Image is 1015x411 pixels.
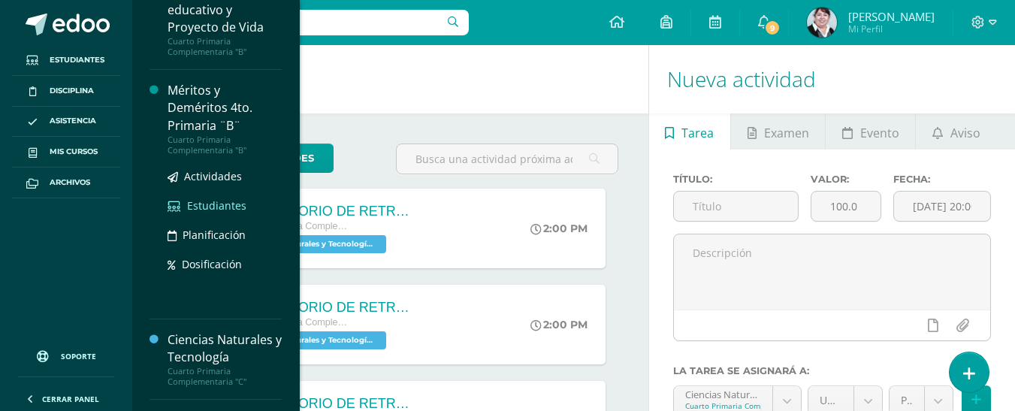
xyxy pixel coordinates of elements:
div: Cuarto Primaria Complementaria "C" [168,366,282,387]
label: La tarea se asignará a: [673,365,991,376]
span: Estudiantes [50,54,104,66]
a: Disciplina [12,76,120,107]
span: Mi Perfil [848,23,935,35]
img: 0546215f4739b1a40d9653edd969ea5b.png [807,8,837,38]
a: Evento [826,113,915,150]
a: Examen [731,113,825,150]
div: Méritos y Deméritos 4to. Primaria ¨B¨ [168,82,282,134]
a: Planificación [168,226,282,243]
span: Examen [764,115,809,151]
div: Cuarto Primaria Complementaria "B" [168,134,282,156]
span: Dosificación [182,257,242,271]
a: Aviso [916,113,996,150]
span: Estudiantes [187,198,246,213]
a: Estudiantes [12,45,120,76]
div: Cuarto Primaria Complementaria "B" [168,36,282,57]
a: Estudiantes [168,197,282,214]
span: Soporte [61,351,96,361]
span: Archivos [50,177,90,189]
a: Mis cursos [12,137,120,168]
span: Evento [860,115,899,151]
span: Planificación [183,228,246,242]
a: Archivos [12,168,120,198]
div: Ciencias Naturales y Tecnología [168,331,282,366]
label: Fecha: [893,174,991,185]
h1: Nueva actividad [667,45,997,113]
span: Cerrar panel [42,394,99,404]
span: Tarea [681,115,714,151]
a: Actividades [168,168,282,185]
div: 2:00 PM [530,318,588,331]
span: [PERSON_NAME] [848,9,935,24]
input: Fecha de entrega [894,192,990,221]
span: 9 [764,20,781,36]
span: Ciencias Naturales y Tecnología 'C' [236,235,386,253]
div: Cuarto Primaria Complementaria [685,400,762,411]
label: Título: [673,174,799,185]
a: Tarea [649,113,730,150]
div: LABORATORIO DE RETROALIMENTACIÓN [236,300,416,316]
div: LABORATORIO DE RETROALIMENTACIÓN [236,204,416,219]
input: Busca una actividad próxima aquí... [397,144,617,174]
a: Soporte [18,336,114,373]
a: Méritos y Deméritos 4to. Primaria ¨B¨Cuarto Primaria Complementaria "B" [168,82,282,155]
a: Ciencias Naturales y TecnologíaCuarto Primaria Complementaria "C" [168,331,282,387]
div: 2:00 PM [530,222,588,235]
span: Disciplina [50,85,94,97]
h1: Actividades [150,45,630,113]
span: Ciencias Naturales y Tecnología 'B' [236,331,386,349]
span: Aviso [950,115,980,151]
a: Asistencia [12,107,120,138]
input: Título [674,192,798,221]
span: Actividades [184,169,242,183]
input: Puntos máximos [811,192,881,221]
input: Busca un usuario... [142,10,469,35]
a: Dosificación [168,255,282,273]
label: Valor: [811,174,881,185]
span: Asistencia [50,115,96,127]
div: Ciencias Naturales y Tecnología 'A' [685,386,762,400]
span: Mis cursos [50,146,98,158]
